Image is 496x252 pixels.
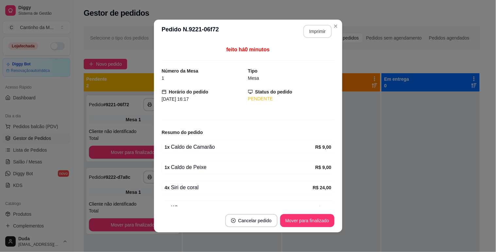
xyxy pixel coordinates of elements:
[248,95,334,102] div: PENDENTE
[315,165,331,170] strong: R$ 9,00
[165,165,170,170] strong: 1 x
[225,214,278,227] button: close-circleCancelar pedido
[231,218,236,223] span: close-circle
[248,68,258,74] strong: Tipo
[165,204,316,212] div: KS
[315,205,331,210] strong: R$ 6,00
[165,185,170,190] strong: 4 x
[165,144,170,150] strong: 1 x
[331,21,341,31] button: Close
[162,130,203,135] strong: Resumo do pedido
[162,96,189,102] span: [DATE] 16:17
[165,205,170,210] strong: 1 x
[165,163,316,171] div: Caldo de Peixe
[162,76,164,81] span: 1
[226,47,269,52] span: feito há 0 minutos
[162,68,198,74] strong: Número da Mesa
[248,76,259,81] span: Mesa
[162,90,166,94] span: calendar
[255,89,293,94] strong: Status do pedido
[280,214,334,227] button: Mover para finalizado
[303,25,332,38] button: Imprimir
[165,143,316,151] div: Caldo de Camarão
[169,89,209,94] strong: Horário do pedido
[162,25,219,38] h3: Pedido N. 9221-06f72
[248,90,253,94] span: desktop
[315,144,331,150] strong: R$ 9,00
[313,185,332,190] strong: R$ 24,00
[165,184,313,192] div: Siri de coral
